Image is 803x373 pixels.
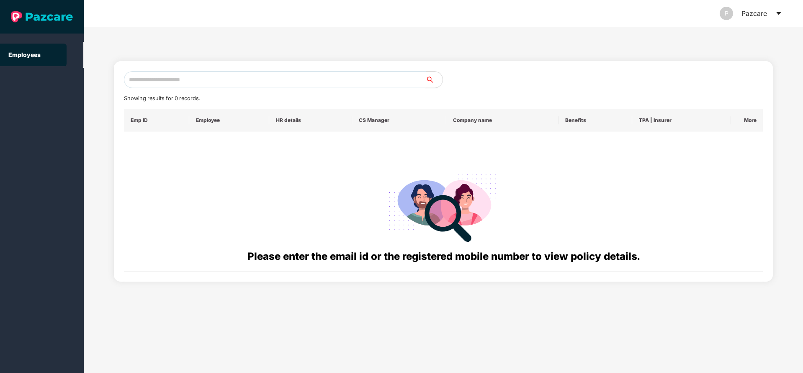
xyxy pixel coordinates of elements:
[446,109,558,132] th: Company name
[558,109,632,132] th: Benefits
[189,109,269,132] th: Employee
[425,76,443,83] span: search
[269,109,352,132] th: HR details
[632,109,731,132] th: TPA | Insurer
[425,71,443,88] button: search
[124,95,200,101] span: Showing results for 0 records.
[352,109,446,132] th: CS Manager
[8,51,41,58] a: Employees
[775,10,782,17] span: caret-down
[725,7,728,20] span: P
[731,109,763,132] th: More
[124,109,190,132] th: Emp ID
[247,250,640,262] span: Please enter the email id or the registered mobile number to view policy details.
[383,163,504,249] img: svg+xml;base64,PHN2ZyB4bWxucz0iaHR0cDovL3d3dy53My5vcmcvMjAwMC9zdmciIHdpZHRoPSIyODgiIGhlaWdodD0iMj...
